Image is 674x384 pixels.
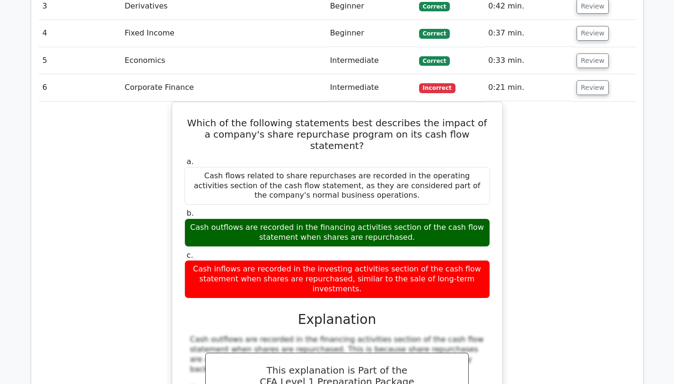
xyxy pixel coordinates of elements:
[419,29,450,38] span: Correct
[184,117,491,151] h5: Which of the following statements best describes the impact of a company's share repurchase progr...
[484,47,573,74] td: 0:33 min.
[419,56,450,66] span: Correct
[326,74,415,101] td: Intermediate
[577,80,609,95] button: Review
[184,218,490,247] div: Cash outflows are recorded in the financing activities section of the cash flow statement when sh...
[326,47,415,74] td: Intermediate
[577,53,609,68] button: Review
[190,312,484,328] h3: Explanation
[121,74,326,101] td: Corporate Finance
[39,20,121,47] td: 4
[484,20,573,47] td: 0:37 min.
[326,20,415,47] td: Beginner
[187,251,193,260] span: c.
[187,157,194,166] span: a.
[121,20,326,47] td: Fixed Income
[39,47,121,74] td: 5
[577,26,609,41] button: Review
[419,83,455,93] span: Incorrect
[121,47,326,74] td: Economics
[39,74,121,101] td: 6
[484,74,573,101] td: 0:21 min.
[419,2,450,11] span: Correct
[184,167,490,205] div: Cash flows related to share repurchases are recorded in the operating activities section of the c...
[187,209,194,218] span: b.
[184,260,490,298] div: Cash inflows are recorded in the investing activities section of the cash flow statement when sha...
